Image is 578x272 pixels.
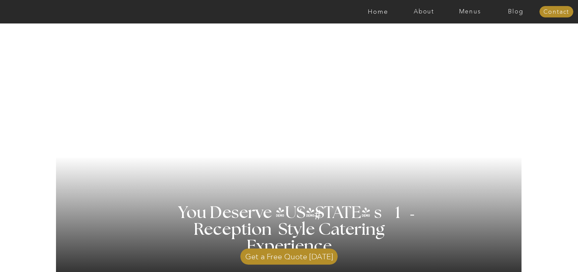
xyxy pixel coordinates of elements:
a: Home [355,8,401,15]
h3: ' [397,197,416,235]
h3: # [299,208,338,228]
a: Contact [539,9,573,15]
a: Menus [447,8,493,15]
a: Blog [493,8,539,15]
h1: You Deserve [US_STATE] s 1 Reception Style Catering Experience [155,205,424,255]
a: Get a Free Quote [DATE] [240,245,338,265]
h3: ' [287,205,315,222]
a: About [401,8,447,15]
